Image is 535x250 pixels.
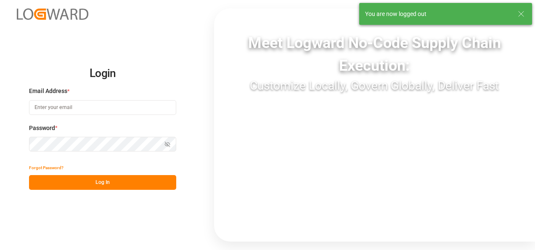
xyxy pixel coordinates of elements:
[29,87,67,96] span: Email Address
[214,77,535,95] div: Customize Locally, Govern Globally, Deliver Fast
[29,175,176,190] button: Log In
[17,8,88,20] img: Logward_new_orange.png
[365,10,510,19] div: You are now logged out
[29,160,64,175] button: Forgot Password?
[214,32,535,77] div: Meet Logward No-Code Supply Chain Execution:
[29,60,176,87] h2: Login
[29,124,55,133] span: Password
[29,100,176,115] input: Enter your email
